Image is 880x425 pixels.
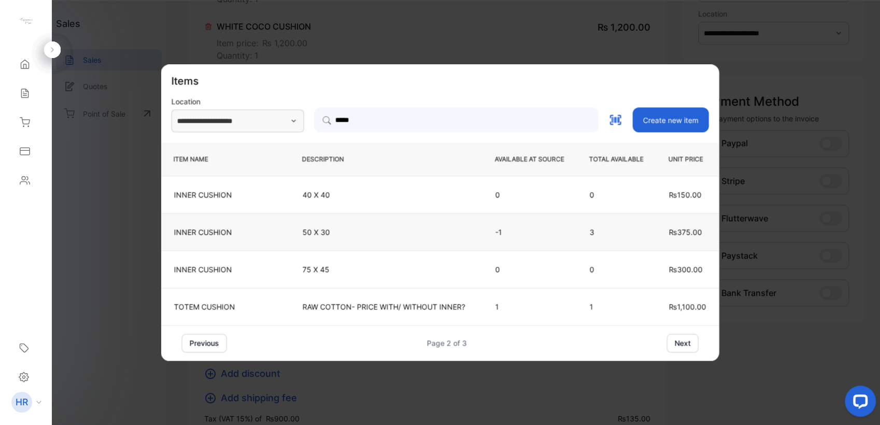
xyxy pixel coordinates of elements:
p: AVAILABLE AT SOURCE [495,154,564,164]
p: 75 X 45 [303,264,470,275]
span: ₨300.00 [669,265,703,274]
p: 40 X 40 [303,189,470,200]
p: 0 [590,189,643,200]
p: TOTEM CUSHION [174,301,277,312]
p: INNER CUSHION [174,226,277,237]
button: Create new item [633,107,709,132]
p: 1 [495,301,564,312]
p: 50 X 30 [303,226,470,237]
span: ₨375.00 [669,228,702,236]
p: INNER CUSHION [174,189,277,200]
p: 3 [590,226,643,237]
div: Page 2 of 3 [427,337,467,348]
button: next [667,334,699,352]
span: ₨150.00 [669,190,702,199]
p: INNER CUSHION [174,264,277,275]
p: UNIT PRICE [669,154,707,164]
span: ₨1,100.00 [669,302,706,311]
img: logo [18,13,34,29]
p: TOTAL AVAILABLE [589,154,644,164]
p: HR [16,395,28,409]
iframe: LiveChat chat widget [836,381,880,425]
p: DESCRIPTION [302,154,470,164]
p: 0 [495,264,564,275]
p: Items [172,73,199,89]
p: 0 [590,264,643,275]
p: 1 [590,301,643,312]
p: 0 [495,189,564,200]
p: ITEM NAME [174,154,277,164]
button: previous [182,334,227,352]
p: -1 [495,226,564,237]
p: RAW COTTON- PRICE WITH/ WITHOUT INNER? [303,301,470,312]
